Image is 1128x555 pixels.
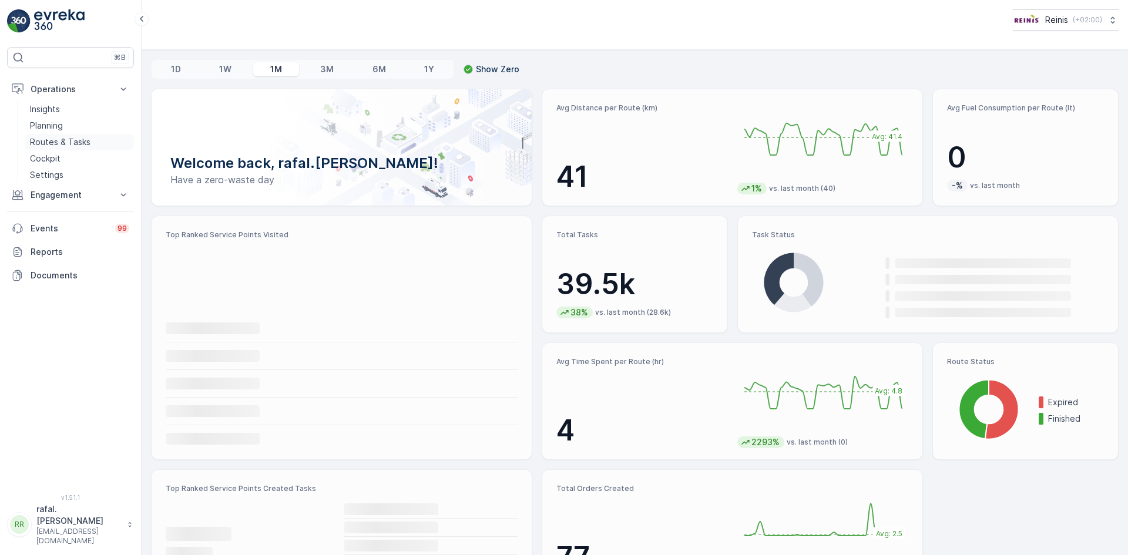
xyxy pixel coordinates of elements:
[166,484,518,493] p: Top Ranked Service Points Created Tasks
[556,357,728,366] p: Avg Time Spent per Route (hr)
[556,267,713,302] p: 39.5k
[372,63,386,75] p: 6M
[30,103,60,115] p: Insights
[951,180,964,191] p: -%
[31,223,108,234] p: Events
[114,53,126,62] p: ⌘B
[7,503,134,546] button: RRrafal.[PERSON_NAME][EMAIL_ADDRESS][DOMAIN_NAME]
[476,63,519,75] p: Show Zero
[7,264,134,287] a: Documents
[947,140,1104,175] p: 0
[25,150,134,167] a: Cockpit
[30,169,63,181] p: Settings
[1048,396,1104,408] p: Expired
[30,153,61,164] p: Cockpit
[970,181,1020,190] p: vs. last month
[595,308,671,317] p: vs. last month (28.6k)
[320,63,334,75] p: 3M
[219,63,231,75] p: 1W
[556,230,713,240] p: Total Tasks
[31,270,129,281] p: Documents
[1048,413,1104,425] p: Finished
[769,184,835,193] p: vs. last month (40)
[1073,15,1102,25] p: ( +02:00 )
[556,159,728,194] p: 41
[750,436,781,448] p: 2293%
[7,240,134,264] a: Reports
[787,438,848,447] p: vs. last month (0)
[117,224,127,233] p: 99
[31,83,110,95] p: Operations
[31,189,110,201] p: Engagement
[556,413,728,448] p: 4
[25,167,134,183] a: Settings
[7,78,134,101] button: Operations
[7,9,31,33] img: logo
[424,63,434,75] p: 1Y
[270,63,282,75] p: 1M
[569,307,589,318] p: 38%
[31,246,129,258] p: Reports
[170,154,513,173] p: Welcome back, rafal.[PERSON_NAME]!
[752,230,1104,240] p: Task Status
[166,230,518,240] p: Top Ranked Service Points Visited
[556,103,728,113] p: Avg Distance per Route (km)
[25,101,134,117] a: Insights
[36,503,121,527] p: rafal.[PERSON_NAME]
[1045,14,1068,26] p: Reinis
[36,527,121,546] p: [EMAIL_ADDRESS][DOMAIN_NAME]
[1013,14,1040,26] img: Reinis-Logo-Vrijstaand_Tekengebied-1-copy2_aBO4n7j.png
[34,9,85,33] img: logo_light-DOdMpM7g.png
[170,173,513,187] p: Have a zero-waste day
[556,484,728,493] p: Total Orders Created
[171,63,181,75] p: 1D
[947,357,1104,366] p: Route Status
[947,103,1104,113] p: Avg Fuel Consumption per Route (lt)
[7,183,134,207] button: Engagement
[10,515,29,534] div: RR
[30,136,90,148] p: Routes & Tasks
[25,134,134,150] a: Routes & Tasks
[7,494,134,501] span: v 1.51.1
[1013,9,1119,31] button: Reinis(+02:00)
[7,217,134,240] a: Events99
[30,120,63,132] p: Planning
[750,183,763,194] p: 1%
[25,117,134,134] a: Planning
